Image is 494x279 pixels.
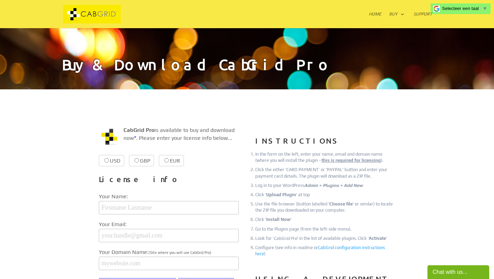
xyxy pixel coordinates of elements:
[255,245,385,256] a: CabGrid configuration instructions here
[99,257,239,270] input: mywebsite.com
[304,183,363,188] em: Admin > Plugins > Add New
[255,192,395,198] li: Click ‘ ‘ at top
[274,236,297,241] em: CabGrid Pro
[255,201,395,213] li: Use the file browser (button labelled ‘ ‘ or similar) to locate the ZIP file you downloaded on yo...
[389,12,404,28] a: Buy
[329,201,353,207] strong: Choose file
[255,245,395,257] li: Configure (see info in readme or )
[266,192,296,197] strong: Upload Plugin
[255,167,395,179] li: Click the either ‘CARD PAYMENT’ or 'PAYPAL' button and enter your payment card details. The plugi...
[129,155,154,166] label: GBP
[164,158,169,163] input: EUR
[369,12,381,28] a: Home
[427,264,491,279] iframe: chat widget
[321,158,381,163] u: this is required for licensing
[442,6,479,11] span: Selecteer een taal
[99,172,239,190] h3: License info
[369,236,386,241] strong: Activate
[63,5,121,24] img: CabGrid
[255,235,395,242] li: Look for ‘ ‘ in the list of available plugins. Click ‘ ‘
[134,158,139,163] input: GBP
[99,248,239,257] label: Your Domain Name:
[99,220,239,229] label: Your Email:
[255,134,395,151] h3: INSTRUCTIONS
[99,155,124,166] label: USD
[255,151,395,164] li: In the form on the left, enter your name, email and domain name (where you will install the plugi...
[123,127,154,133] strong: CabGrid Pro
[104,158,109,163] input: USD
[99,229,239,242] input: your.handle@gmail.com
[413,12,432,28] a: Support
[62,57,432,89] h1: Buy & Download CabGrid Pro
[255,226,395,232] li: Go to the Plugins page (from the left-side menu).
[99,126,239,147] p: is available to buy and download now . Please enter your license info below...
[159,155,184,166] label: EUR
[255,182,395,189] li: Log in to your WordPress
[99,192,239,201] label: Your Name:
[255,216,395,223] li: Click ‘ ‘
[266,217,291,222] strong: Install Now
[483,6,487,11] span: ▼
[99,126,119,147] img: CabGrid WordPress Plugin
[442,6,487,11] a: Selecteer een taal​
[99,201,239,214] input: Firstname Lastname
[149,250,211,255] span: (Site where you will use CabGrid Pro)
